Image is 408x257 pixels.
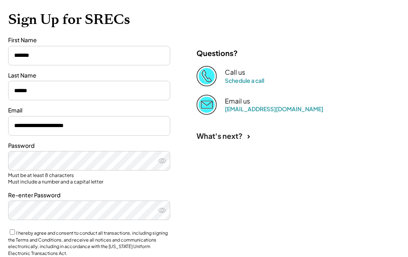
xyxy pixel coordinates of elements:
a: Schedule a call [225,77,264,84]
img: Phone%20copy%403x.png [197,66,217,86]
label: I hereby agree and consent to conduct all transactions, including signing the Terms and Condition... [8,230,168,256]
div: Must be at least 8 characters Must include a number and a capital letter [8,172,170,185]
h1: Sign Up for SRECs [8,11,400,28]
div: What's next? [197,131,243,140]
div: Email us [225,97,250,106]
div: Password [8,142,170,150]
div: Last Name [8,71,170,80]
img: Email%202%403x.png [197,95,217,115]
div: Questions? [197,48,238,58]
a: [EMAIL_ADDRESS][DOMAIN_NAME] [225,105,323,112]
div: Call us [225,68,245,77]
div: First Name [8,36,170,44]
div: Email [8,106,170,114]
div: Re-enter Password [8,191,170,199]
